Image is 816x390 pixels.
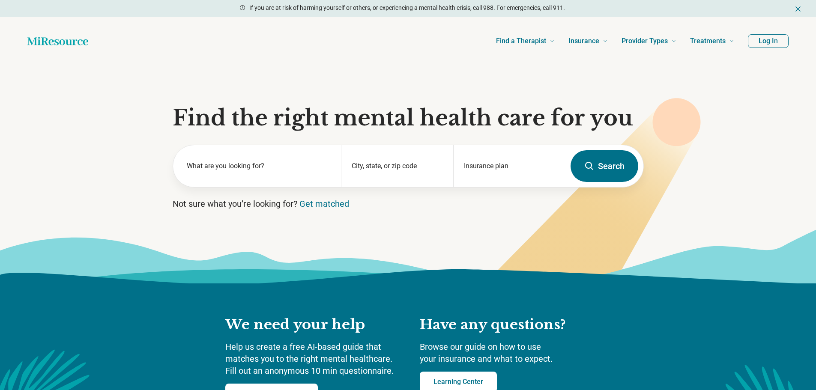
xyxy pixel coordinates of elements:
[571,150,638,182] button: Search
[225,341,403,377] p: Help us create a free AI-based guide that matches you to the right mental healthcare. Fill out an...
[249,3,565,12] p: If you are at risk of harming yourself or others, or experiencing a mental health crisis, call 98...
[568,24,608,58] a: Insurance
[420,341,591,365] p: Browse our guide on how to use your insurance and what to expect.
[173,198,644,210] p: Not sure what you’re looking for?
[27,33,88,50] a: Home page
[496,35,546,47] span: Find a Therapist
[622,24,676,58] a: Provider Types
[794,3,802,14] button: Dismiss
[420,316,591,334] h2: Have any questions?
[299,199,349,209] a: Get matched
[748,34,789,48] button: Log In
[225,316,403,334] h2: We need your help
[187,161,331,171] label: What are you looking for?
[622,35,668,47] span: Provider Types
[173,105,644,131] h1: Find the right mental health care for you
[690,24,734,58] a: Treatments
[690,35,726,47] span: Treatments
[496,24,555,58] a: Find a Therapist
[568,35,599,47] span: Insurance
